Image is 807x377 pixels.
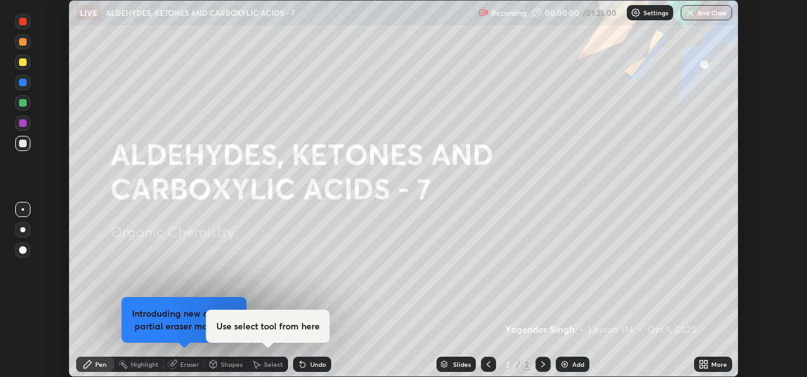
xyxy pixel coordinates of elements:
[685,8,695,18] img: end-class-cross
[681,5,732,20] button: End Class
[221,361,242,367] div: Shapes
[264,361,283,367] div: Select
[180,361,199,367] div: Eraser
[523,359,530,370] div: 2
[310,361,326,367] div: Undo
[95,361,107,367] div: Pen
[501,360,514,368] div: 2
[560,359,570,369] img: add-slide-button
[516,360,520,368] div: /
[572,361,584,367] div: Add
[216,320,320,333] h4: Use select tool from here
[131,361,159,367] div: Highlight
[631,8,641,18] img: class-settings-icons
[106,8,295,18] p: ALDEHYDES, KETONES AND CARBOXYLIC ACIDS - 7
[478,8,489,18] img: recording.375f2c34.svg
[643,10,668,16] p: Settings
[711,361,727,367] div: More
[80,8,97,18] p: LIVE
[453,361,471,367] div: Slides
[491,8,527,18] p: Recording
[132,307,237,333] h4: Introduding new object & partial eraser modes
